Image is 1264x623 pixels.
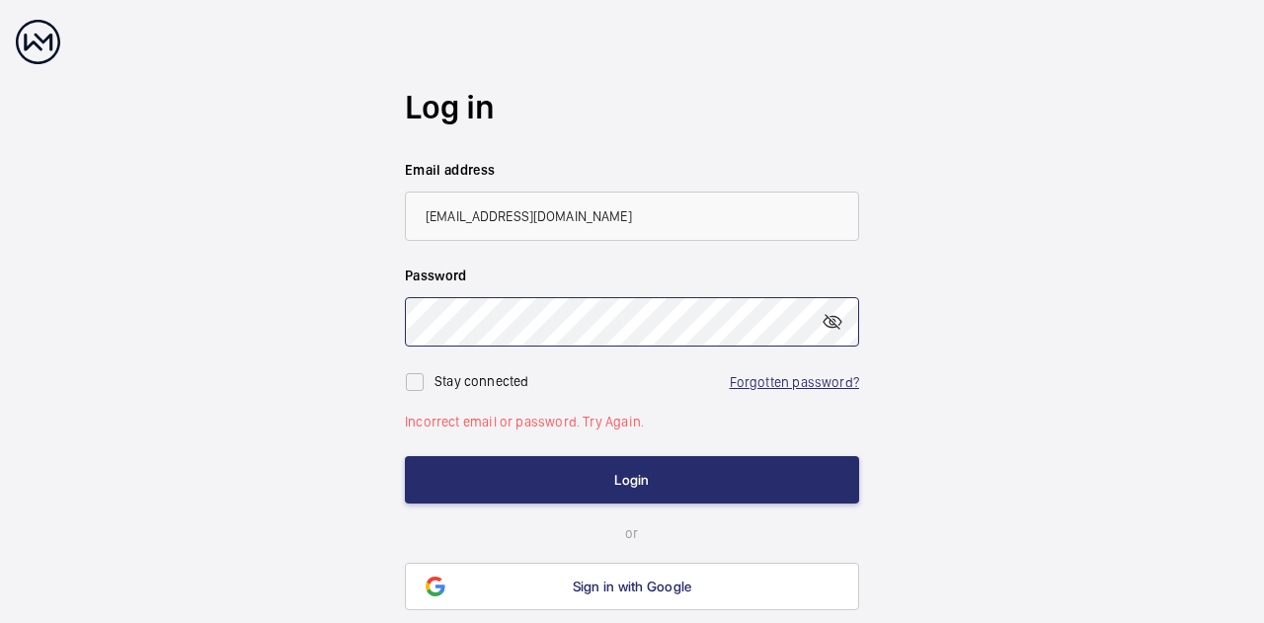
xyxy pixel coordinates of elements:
h2: Log in [405,84,859,130]
a: Forgotten password? [730,374,859,390]
button: Login [405,456,859,504]
label: Password [405,266,859,285]
label: Email address [405,160,859,180]
input: Your email address [405,192,859,241]
label: Stay connected [434,373,529,389]
span: Sign in with Google [573,579,692,594]
p: Incorrect email or password. Try Again. [405,412,859,431]
p: or [405,523,859,543]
